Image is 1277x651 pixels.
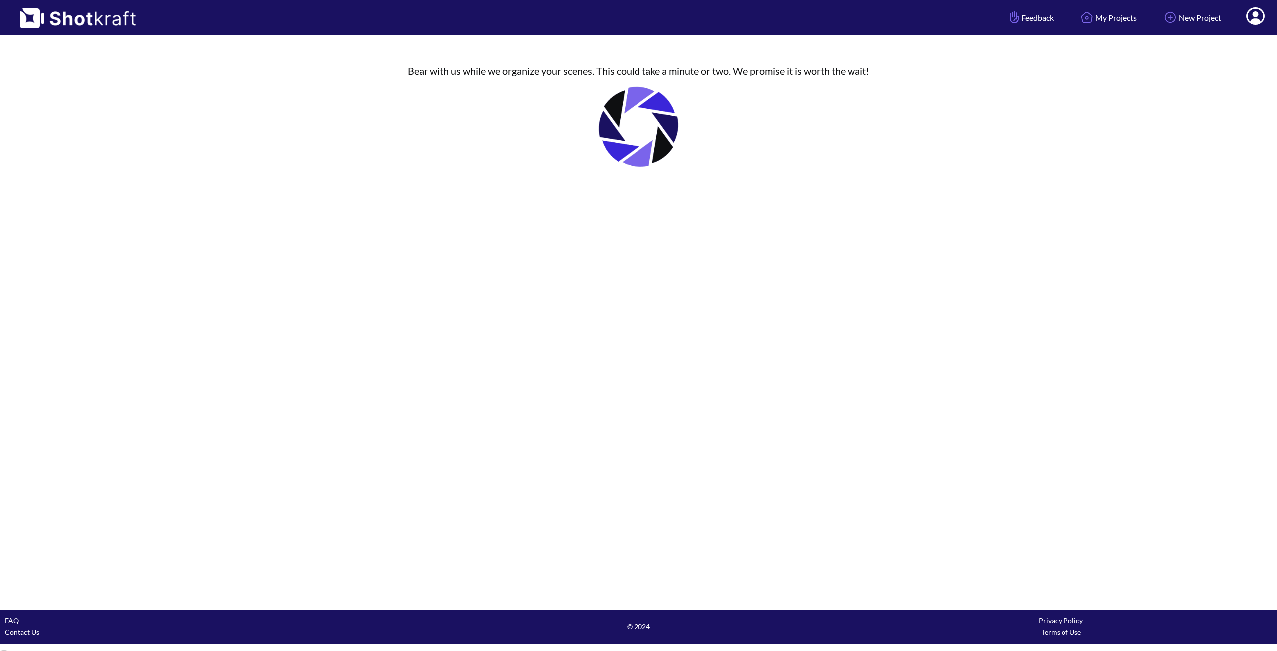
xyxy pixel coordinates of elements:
img: Add Icon [1162,9,1179,26]
a: My Projects [1071,4,1144,31]
span: Feedback [1007,12,1054,23]
a: Contact Us [5,628,39,636]
a: FAQ [5,616,19,625]
span: © 2024 [427,621,850,632]
div: Terms of Use [850,626,1272,638]
img: Hand Icon [1007,9,1021,26]
div: Privacy Policy [850,615,1272,626]
a: New Project [1154,4,1229,31]
img: Home Icon [1078,9,1095,26]
img: Loading.. [589,77,688,177]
